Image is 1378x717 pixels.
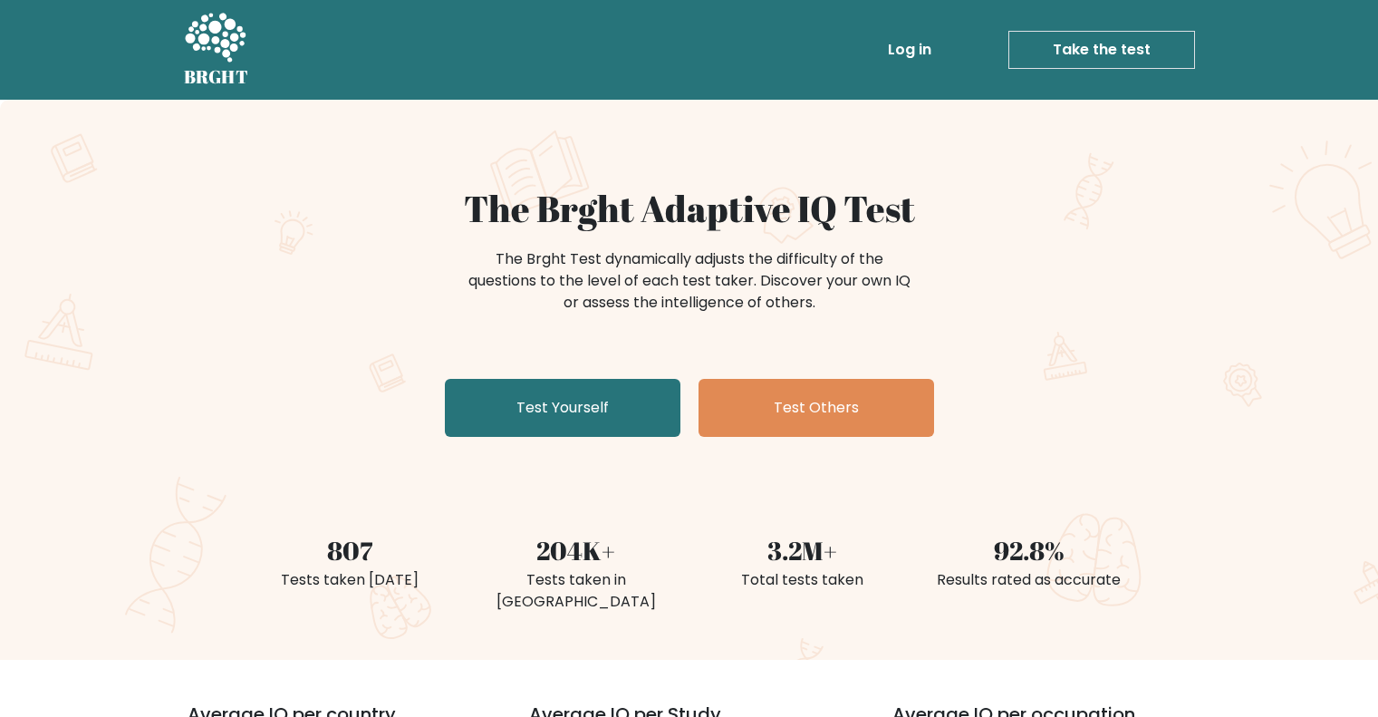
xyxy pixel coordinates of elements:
div: Results rated as accurate [927,569,1132,591]
h1: The Brght Adaptive IQ Test [247,187,1132,230]
a: Test Others [699,379,934,437]
a: Test Yourself [445,379,680,437]
div: 204K+ [474,531,679,569]
a: BRGHT [184,7,249,92]
div: Tests taken in [GEOGRAPHIC_DATA] [474,569,679,613]
div: 3.2M+ [700,531,905,569]
a: Log in [881,32,939,68]
div: 807 [247,531,452,569]
div: 92.8% [927,531,1132,569]
div: Total tests taken [700,569,905,591]
div: The Brght Test dynamically adjusts the difficulty of the questions to the level of each test take... [463,248,916,314]
h5: BRGHT [184,66,249,88]
div: Tests taken [DATE] [247,569,452,591]
a: Take the test [1008,31,1195,69]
